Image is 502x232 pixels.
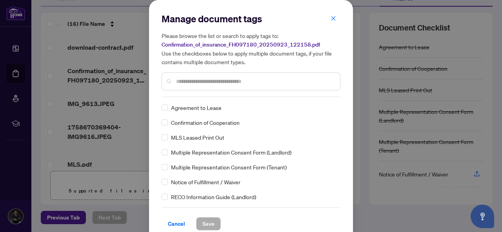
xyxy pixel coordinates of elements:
[171,103,222,112] span: Agreement to Lease
[162,13,340,25] h2: Manage document tags
[171,133,224,142] span: MLS Leased Print Out
[471,205,494,228] button: Open asap
[171,148,291,156] span: Multiple Representation Consent Form (Landlord)
[171,178,240,186] span: Notice of Fulfillment / Waiver
[162,31,340,66] h5: Please browse the list or search to apply tags to: Use the checkboxes below to apply multiple doc...
[171,163,287,171] span: Multiple Representation Consent Form (Tenant)
[171,192,256,201] span: RECO Information Guide (Landlord)
[196,217,221,230] button: Save
[168,218,185,230] span: Cancel
[171,118,240,127] span: Confirmation of Cooperation
[162,217,191,230] button: Cancel
[162,41,320,48] span: Confirmation_of_insurance_FH097180_20250923_122158.pdf
[331,16,336,21] span: close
